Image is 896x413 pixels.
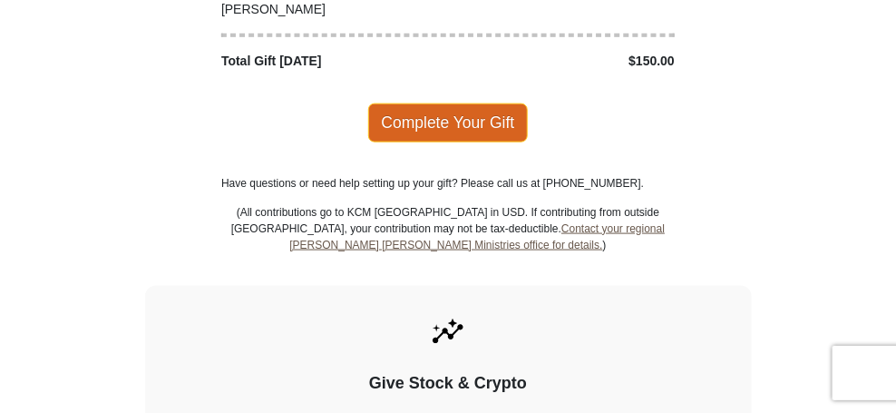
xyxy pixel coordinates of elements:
[448,52,685,71] div: $150.00
[429,313,467,351] img: give-by-stock.svg
[368,103,529,142] span: Complete Your Gift
[221,175,675,192] p: Have questions or need help setting up your gift? Please call us at [PHONE_NUMBER].
[289,222,665,251] a: Contact your regional [PERSON_NAME] [PERSON_NAME] Ministries office for details.
[230,204,666,286] p: (All contributions go to KCM [GEOGRAPHIC_DATA] in USD. If contributing from outside [GEOGRAPHIC_D...
[212,52,449,71] div: Total Gift [DATE]
[177,375,720,395] h4: Give Stock & Crypto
